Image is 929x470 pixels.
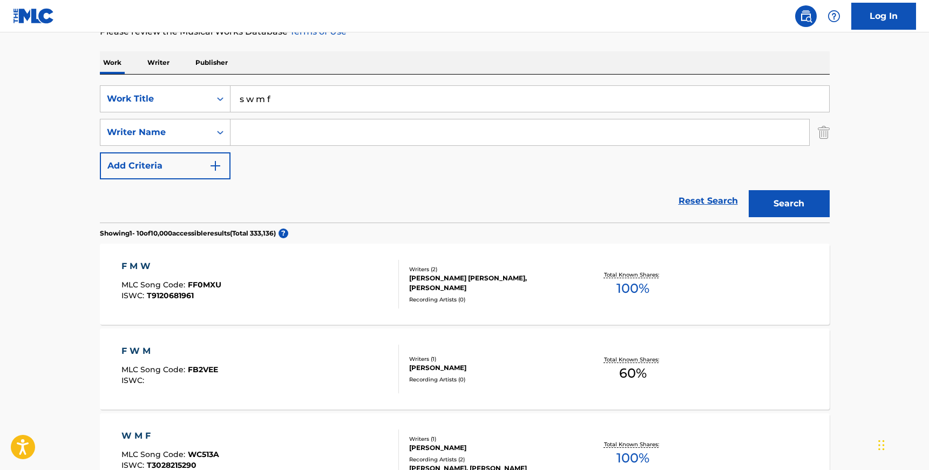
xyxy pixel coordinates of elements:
[409,363,572,373] div: [PERSON_NAME]
[121,280,188,290] span: MLC Song Code :
[851,3,916,30] a: Log In
[799,10,812,23] img: search
[616,279,649,298] span: 100 %
[121,429,219,442] div: W M F
[409,435,572,443] div: Writers ( 1 )
[100,229,276,238] p: Showing 1 - 10 of 10,000 accessible results (Total 333,136 )
[100,152,230,179] button: Add Criteria
[878,429,885,461] div: Drag
[828,10,840,23] img: help
[192,51,231,74] p: Publisher
[409,265,572,273] div: Writers ( 2 )
[107,126,204,139] div: Writer Name
[188,449,219,459] span: WC513A
[121,365,188,374] span: MLC Song Code :
[147,291,194,300] span: T9120681961
[409,296,572,304] div: Recording Artists ( 0 )
[409,273,572,293] div: [PERSON_NAME] [PERSON_NAME], [PERSON_NAME]
[409,355,572,363] div: Writers ( 1 )
[795,5,817,27] a: Public Search
[409,375,572,384] div: Recording Artists ( 0 )
[409,443,572,453] div: [PERSON_NAME]
[616,448,649,468] span: 100 %
[121,260,221,273] div: F M W
[604,355,662,364] p: Total Known Shares:
[147,460,196,470] span: T3028215290
[100,244,830,325] a: F M WMLC Song Code:FF0MXUISWC:T9120681961Writers (2)[PERSON_NAME] [PERSON_NAME], [PERSON_NAME]Rec...
[188,280,221,290] span: FF0MXU
[604,440,662,448] p: Total Known Shares:
[604,271,662,279] p: Total Known Shares:
[100,328,830,409] a: F W MMLC Song Code:FB2VEEISWC:Writers (1)[PERSON_NAME]Recording Artists (0)Total Known Shares:60%
[13,8,55,24] img: MLC Logo
[107,92,204,105] div: Work Title
[673,189,743,213] a: Reset Search
[818,119,830,146] img: Delete Criterion
[100,85,830,223] form: Search Form
[121,345,218,358] div: F W M
[409,455,572,464] div: Recording Artists ( 2 )
[619,364,647,383] span: 60 %
[823,5,845,27] div: Help
[121,449,188,459] span: MLC Song Code :
[121,375,147,385] span: ISWC :
[875,418,929,470] iframe: Chat Widget
[144,51,173,74] p: Writer
[121,460,147,470] span: ISWC :
[209,159,222,172] img: 9d2ae6d4665cec9f34b9.svg
[188,365,218,374] span: FB2VEE
[100,51,125,74] p: Work
[121,291,147,300] span: ISWC :
[749,190,830,217] button: Search
[279,229,288,238] span: ?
